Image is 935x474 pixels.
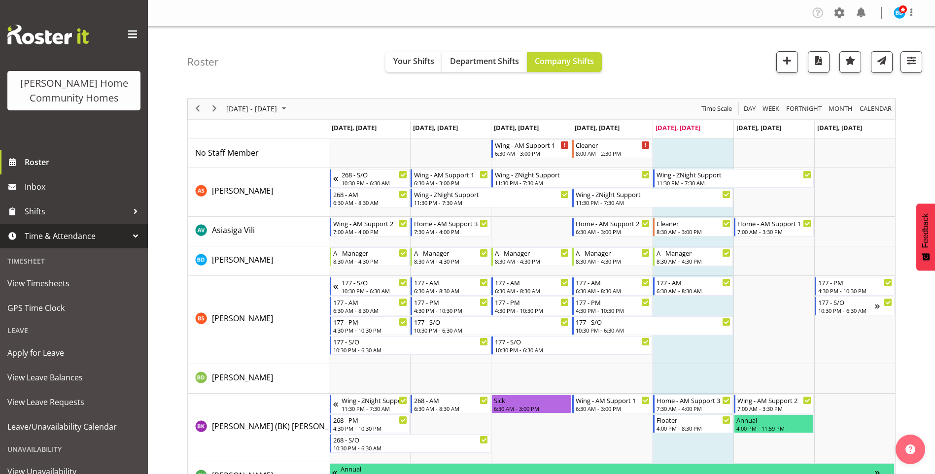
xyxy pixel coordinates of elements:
[700,102,734,115] button: Time Scale
[576,405,650,412] div: 6:30 AM - 3:00 PM
[7,25,89,44] img: Rosterit website logo
[411,247,490,266] div: Barbara Dunlop"s event - A - Manager Begin From Tuesday, August 12, 2025 at 8:30:00 AM GMT+12:00 ...
[653,395,733,413] div: Brijesh (BK) Kachhadiya"s event - Home - AM Support 3 Begin From Friday, August 15, 2025 at 7:30:...
[572,297,652,315] div: Billie Sothern"s event - 177 - PM Begin From Thursday, August 14, 2025 at 4:30:00 PM GMT+12:00 En...
[414,297,488,307] div: 177 - PM
[921,213,930,248] span: Feedback
[25,204,128,219] span: Shifts
[572,139,652,158] div: No Staff Member"s event - Cleaner Begin From Thursday, August 14, 2025 at 8:00:00 AM GMT+12:00 En...
[333,346,488,354] div: 10:30 PM - 6:30 AM
[414,395,488,405] div: 268 - AM
[491,277,571,296] div: Billie Sothern"s event - 177 - AM Begin From Wednesday, August 13, 2025 at 6:30:00 AM GMT+12:00 E...
[535,56,594,67] span: Company Shifts
[657,415,730,425] div: Floater
[2,390,145,414] a: View Leave Requests
[25,155,143,169] span: Roster
[905,444,915,454] img: help-xxl-2.png
[576,189,730,199] div: Wing - ZNight Support
[657,248,730,258] div: A - Manager
[785,102,823,115] span: Fortnight
[495,248,569,258] div: A - Manager
[212,420,353,432] a: [PERSON_NAME] (BK) [PERSON_NAME]
[815,277,895,296] div: Billie Sothern"s event - 177 - PM Begin From Sunday, August 17, 2025 at 4:30:00 PM GMT+12:00 Ends...
[188,394,329,462] td: Brijesh (BK) Kachhadiya resource
[342,169,407,179] div: 268 - S/O
[333,424,407,432] div: 4:30 PM - 10:30 PM
[859,102,893,115] span: calendar
[657,405,730,412] div: 7:30 AM - 4:00 PM
[330,297,410,315] div: Billie Sothern"s event - 177 - AM Begin From Monday, August 11, 2025 at 6:30:00 AM GMT+12:00 Ends...
[494,395,569,405] div: Sick
[576,287,650,295] div: 6:30 AM - 8:30 AM
[657,218,730,228] div: Cleaner
[736,123,781,132] span: [DATE], [DATE]
[916,203,935,271] button: Feedback - Show survey
[495,169,650,179] div: Wing - ZNight Support
[330,395,410,413] div: Brijesh (BK) Kachhadiya"s event - Wing - ZNight Support Begin From Sunday, August 10, 2025 at 11:...
[330,316,410,335] div: Billie Sothern"s event - 177 - PM Begin From Monday, August 11, 2025 at 4:30:00 PM GMT+12:00 Ends...
[25,179,143,194] span: Inbox
[495,277,569,287] div: 177 - AM
[442,52,527,72] button: Department Shifts
[342,277,407,287] div: 177 - S/O
[2,271,145,296] a: View Timesheets
[785,102,824,115] button: Fortnight
[330,336,490,355] div: Billie Sothern"s event - 177 - S/O Begin From Monday, August 11, 2025 at 10:30:00 PM GMT+12:00 En...
[576,248,650,258] div: A - Manager
[743,102,757,115] span: Day
[191,102,205,115] button: Previous
[413,123,458,132] span: [DATE], [DATE]
[414,287,488,295] div: 6:30 AM - 8:30 AM
[212,185,273,197] a: [PERSON_NAME]
[188,168,329,217] td: Arshdeep Singh resource
[195,147,259,158] span: No Staff Member
[495,287,569,295] div: 6:30 AM - 8:30 AM
[734,395,814,413] div: Brijesh (BK) Kachhadiya"s event - Wing - AM Support 2 Begin From Saturday, August 16, 2025 at 7:0...
[827,102,855,115] button: Timeline Month
[653,247,733,266] div: Barbara Dunlop"s event - A - Manager Begin From Friday, August 15, 2025 at 8:30:00 AM GMT+12:00 E...
[653,414,733,433] div: Brijesh (BK) Kachhadiya"s event - Floater Begin From Friday, August 15, 2025 at 4:00:00 PM GMT+12...
[527,52,602,72] button: Company Shifts
[411,218,490,237] div: Asiasiga Vili"s event - Home - AM Support 3 Begin From Tuesday, August 12, 2025 at 7:30:00 AM GMT...
[414,248,488,258] div: A - Manager
[491,336,652,355] div: Billie Sothern"s event - 177 - S/O Begin From Wednesday, August 13, 2025 at 10:30:00 PM GMT+12:00...
[7,419,140,434] span: Leave/Unavailability Calendar
[2,340,145,365] a: Apply for Leave
[414,179,488,187] div: 6:30 AM - 3:00 PM
[871,51,893,73] button: Send a list of all shifts for the selected filtered period to all rostered employees.
[572,395,652,413] div: Brijesh (BK) Kachhadiya"s event - Wing - AM Support 1 Begin From Thursday, August 14, 2025 at 6:3...
[736,424,811,432] div: 4:00 PM - 11:59 PM
[495,306,569,314] div: 4:30 PM - 10:30 PM
[17,76,131,105] div: [PERSON_NAME] Home Community Homes
[776,51,798,73] button: Add a new shift
[653,169,814,188] div: Arshdeep Singh"s event - Wing - ZNight Support Begin From Friday, August 15, 2025 at 11:30:00 PM ...
[212,312,273,324] a: [PERSON_NAME]
[189,99,206,119] div: previous period
[342,287,407,295] div: 10:30 PM - 6:30 AM
[576,317,730,327] div: 177 - S/O
[491,395,571,413] div: Brijesh (BK) Kachhadiya"s event - Sick Begin From Wednesday, August 13, 2025 at 6:30:00 AM GMT+12...
[330,434,490,453] div: Brijesh (BK) Kachhadiya"s event - 268 - S/O Begin From Monday, August 11, 2025 at 10:30:00 PM GMT...
[414,199,569,206] div: 11:30 PM - 7:30 AM
[188,364,329,394] td: Billie-Rose Dunlop resource
[333,189,407,199] div: 268 - AM
[656,123,700,132] span: [DATE], [DATE]
[393,56,434,67] span: Your Shifts
[414,189,569,199] div: Wing - ZNight Support
[212,185,273,196] span: [PERSON_NAME]
[491,297,571,315] div: Billie Sothern"s event - 177 - PM Begin From Wednesday, August 13, 2025 at 4:30:00 PM GMT+12:00 E...
[900,51,922,73] button: Filter Shifts
[212,225,255,236] span: Asiasiga Vili
[653,277,733,296] div: Billie Sothern"s event - 177 - AM Begin From Friday, August 15, 2025 at 6:30:00 AM GMT+12:00 Ends...
[839,51,861,73] button: Highlight an important date within the roster.
[212,421,353,432] span: [PERSON_NAME] (BK) [PERSON_NAME]
[576,199,730,206] div: 11:30 PM - 7:30 AM
[225,102,291,115] button: August 2025
[576,218,650,228] div: Home - AM Support 2
[414,405,488,412] div: 6:30 AM - 8:30 AM
[576,149,650,157] div: 8:00 AM - 2:30 PM
[736,415,811,425] div: Annual
[414,218,488,228] div: Home - AM Support 3
[737,228,811,236] div: 7:00 AM - 3:30 PM
[333,435,488,444] div: 268 - S/O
